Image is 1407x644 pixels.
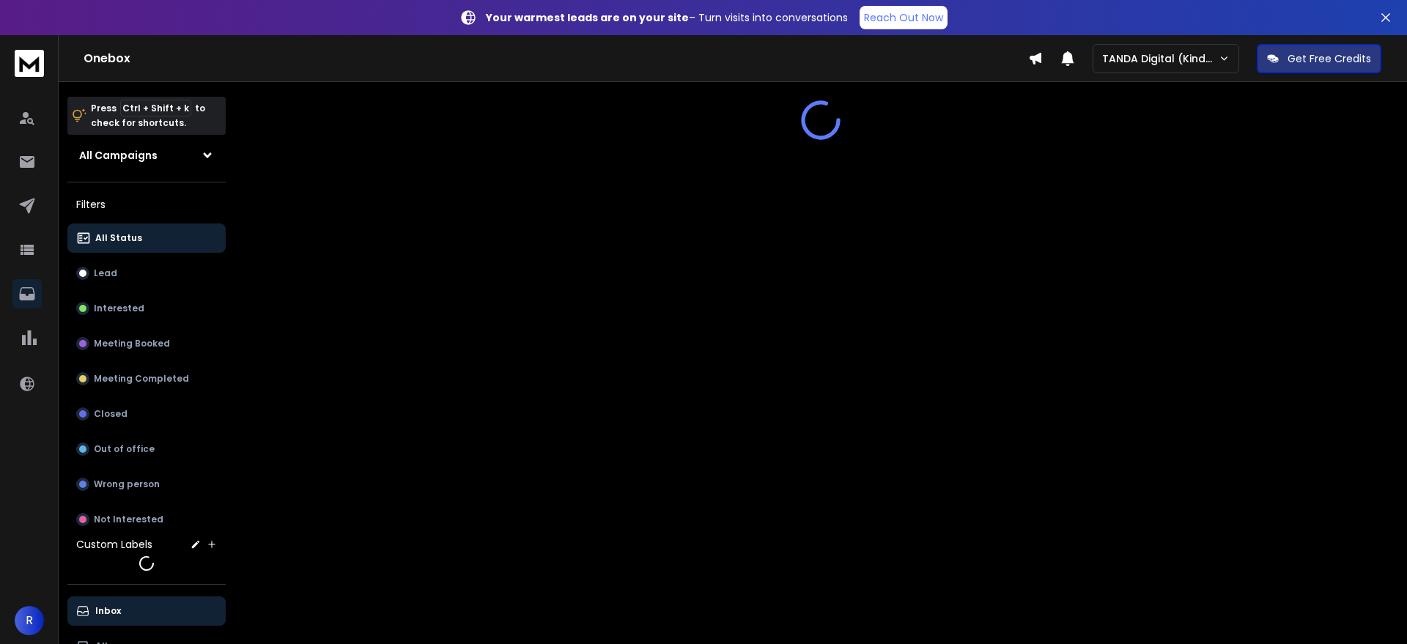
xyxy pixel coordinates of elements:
p: Meeting Completed [94,373,189,385]
strong: Your warmest leads are on your site [486,10,689,25]
p: Closed [94,408,128,420]
button: All Status [67,223,226,253]
button: Out of office [67,434,226,464]
p: Press to check for shortcuts. [91,101,205,130]
p: Get Free Credits [1288,51,1371,66]
p: Out of office [94,443,155,455]
p: TANDA Digital (Kind Studio) [1102,51,1219,66]
p: Not Interested [94,514,163,525]
h1: All Campaigns [79,148,158,163]
button: Meeting Completed [67,364,226,393]
span: Ctrl + Shift + k [120,100,191,116]
h3: Custom Labels [76,537,152,552]
button: Closed [67,399,226,429]
p: Lead [94,267,117,279]
button: Lead [67,259,226,288]
button: Get Free Credits [1257,44,1381,73]
button: R [15,606,44,635]
p: Wrong person [94,478,160,490]
img: logo [15,50,44,77]
p: Inbox [95,605,121,617]
p: All Status [95,232,142,244]
a: Reach Out Now [860,6,948,29]
button: Not Interested [67,505,226,534]
p: Meeting Booked [94,338,170,349]
button: Wrong person [67,470,226,499]
p: Interested [94,303,144,314]
h1: Onebox [84,50,1028,67]
button: Interested [67,294,226,323]
button: All Campaigns [67,141,226,170]
p: Reach Out Now [864,10,943,25]
button: Meeting Booked [67,329,226,358]
button: Inbox [67,596,226,626]
p: – Turn visits into conversations [486,10,848,25]
h3: Filters [67,194,226,215]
